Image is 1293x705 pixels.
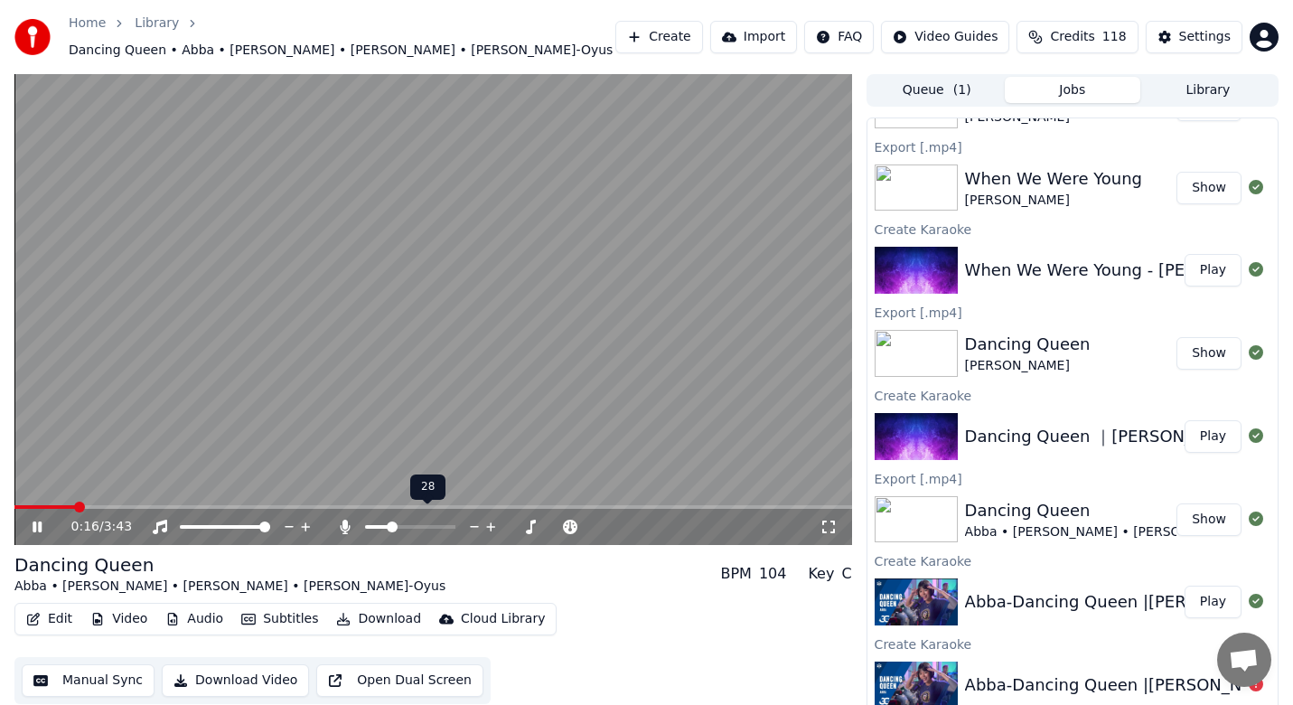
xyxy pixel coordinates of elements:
div: Export [.mp4] [867,136,1278,157]
button: Download Video [162,664,309,697]
div: Create Karaoke [867,550,1278,571]
button: Play [1185,254,1241,287]
div: / [71,518,115,536]
div: [PERSON_NAME] [965,192,1142,210]
button: Play [1185,420,1241,453]
button: Show [1176,172,1241,204]
span: 0:16 [71,518,99,536]
button: Create [615,21,703,53]
div: Settings [1179,28,1231,46]
span: Credits [1050,28,1094,46]
div: Abba • [PERSON_NAME] • [PERSON_NAME] • [PERSON_NAME]-Oyus [14,578,445,596]
button: Library [1140,77,1276,103]
div: Export [.mp4] [867,467,1278,489]
div: BPM [720,563,751,585]
a: Home [69,14,106,33]
span: 3:43 [104,518,132,536]
button: FAQ [804,21,874,53]
div: Dancing Queen [965,332,1091,357]
button: Import [710,21,797,53]
button: Video Guides [881,21,1009,53]
span: Dancing Queen • Abba • [PERSON_NAME] • [PERSON_NAME] • [PERSON_NAME]-Oyus [69,42,613,60]
div: Export [.mp4] [867,301,1278,323]
div: [PERSON_NAME] [965,357,1091,375]
button: Show [1176,503,1241,536]
div: Key [808,563,834,585]
div: Cloud Library [461,610,545,628]
div: When We Were Young [965,166,1142,192]
a: Library [135,14,179,33]
span: 118 [1102,28,1127,46]
button: Download [329,606,428,632]
img: youka [14,19,51,55]
button: Show [1176,337,1241,370]
button: Audio [158,606,230,632]
div: Dancing Queen [14,552,445,578]
button: Play [1185,586,1241,618]
div: Create Karaoke [867,384,1278,406]
div: Open chat [1217,633,1271,687]
button: Open Dual Screen [316,664,483,697]
div: 104 [759,563,787,585]
button: Manual Sync [22,664,155,697]
button: Settings [1146,21,1242,53]
div: Create Karaoke [867,218,1278,240]
div: C [841,563,851,585]
button: Jobs [1005,77,1140,103]
button: Edit [19,606,80,632]
span: ( 1 ) [953,81,971,99]
div: 28 [410,475,445,500]
button: Queue [869,77,1005,103]
button: Video [83,606,155,632]
nav: breadcrumb [69,14,615,60]
div: Create Karaoke [867,633,1278,654]
button: Subtitles [234,606,325,632]
button: Credits118 [1017,21,1138,53]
